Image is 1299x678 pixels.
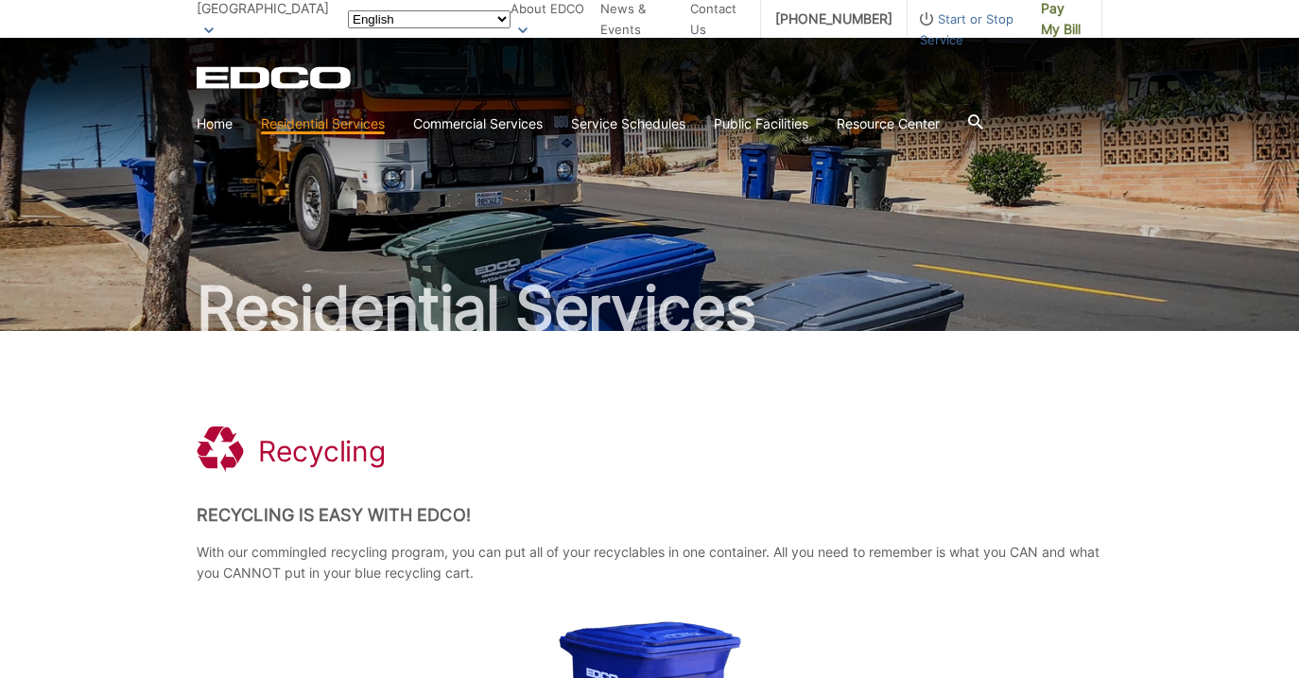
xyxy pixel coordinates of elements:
a: Resource Center [837,113,940,134]
a: Service Schedules [571,113,685,134]
a: EDCD logo. Return to the homepage. [197,66,354,89]
a: Commercial Services [413,113,543,134]
h2: Recycling is Easy with EDCO! [197,505,1102,526]
a: Residential Services [261,113,385,134]
p: With our commingled recycling program, you can put all of your recyclables in one container. All ... [197,542,1102,583]
select: Select a language [348,10,511,28]
h1: Recycling [258,434,386,468]
a: Home [197,113,233,134]
a: Public Facilities [714,113,808,134]
h2: Residential Services [197,278,1102,339]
